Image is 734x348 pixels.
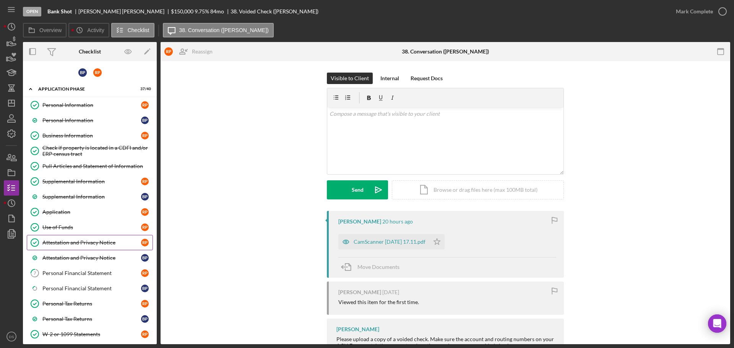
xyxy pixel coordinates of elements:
div: Send [352,180,364,199]
div: Personal Financial Statement [42,270,141,276]
div: R P [93,68,102,77]
label: 38. Conversation ([PERSON_NAME]) [179,27,269,33]
span: $150,000 [171,8,193,15]
button: CamScanner [DATE] 17.11.pdf [338,234,445,249]
div: R P [141,101,149,109]
div: Personal Information [42,102,141,108]
div: [PERSON_NAME] [338,289,381,295]
div: [PERSON_NAME] [338,219,381,225]
div: B P [141,285,149,292]
a: Supplemental InformationRP [27,174,153,189]
div: Request Docs [411,73,443,84]
div: CamScanner [DATE] 17.11.pdf [354,239,425,245]
div: Attestation and Privacy Notice [42,240,141,246]
div: Supplemental Information [42,194,141,200]
div: [PERSON_NAME] [336,326,379,332]
div: R P [164,47,173,56]
div: Personal Financial Statement [42,285,141,291]
div: Attestation and Privacy Notice [42,255,141,261]
a: Supplemental InformationBP [27,189,153,204]
div: Check if property is located in a CDFI and/or ERP census tract [42,145,153,157]
div: Open Intercom Messenger [708,314,726,333]
div: B P [141,117,149,124]
div: Application [42,209,141,215]
div: R P [141,132,149,139]
label: Activity [87,27,104,33]
button: Activity [68,23,109,37]
a: Attestation and Privacy NoticeBP [27,250,153,265]
div: Supplemental Information [42,178,141,185]
div: Application Phase [38,87,132,91]
button: RPReassign [161,44,220,59]
a: 7Personal Financial StatementRP [27,265,153,281]
div: Business Information [42,133,141,139]
div: B P [141,193,149,201]
a: Use of FundsRP [27,220,153,235]
button: Checklist [111,23,154,37]
button: Internal [377,73,403,84]
a: Personal InformationBP [27,113,153,128]
a: Attestation and Privacy NoticeRP [27,235,153,250]
div: Visible to Client [331,73,369,84]
time: 2025-10-07 00:12 [382,219,413,225]
div: Personal Information [42,117,141,123]
div: B P [78,68,87,77]
div: R P [141,223,149,231]
div: 84 mo [210,8,224,15]
button: 38. Conversation ([PERSON_NAME]) [163,23,274,37]
div: R P [141,269,149,277]
a: W-2 or 1099 StatementsRP [27,327,153,342]
div: B P [141,315,149,323]
a: Business InformationRP [27,128,153,143]
div: Mark Complete [676,4,713,19]
div: Personal Tax Returns [42,316,141,322]
div: Internal [380,73,399,84]
a: ApplicationRP [27,204,153,220]
div: Viewed this item for the first time. [338,299,419,305]
div: Personal Tax Returns [42,301,141,307]
div: B P [141,254,149,262]
b: Bank Shot [47,8,72,15]
label: Overview [39,27,62,33]
tspan: 7 [34,270,36,275]
a: Personal Financial StatementBP [27,281,153,296]
button: Visible to Client [327,73,373,84]
text: DS [9,335,14,339]
div: Open [23,7,41,16]
button: Move Documents [338,257,407,277]
div: 38. Conversation ([PERSON_NAME]) [402,49,489,55]
div: R P [141,208,149,216]
div: [PERSON_NAME] [PERSON_NAME] [78,8,171,15]
div: R P [141,300,149,308]
button: DS [4,329,19,344]
span: Move Documents [357,264,399,270]
div: R P [141,330,149,338]
div: R P [141,178,149,185]
div: Use of Funds [42,224,141,230]
div: Reassign [192,44,213,59]
button: Mark Complete [668,4,730,19]
div: Pull Articles and Statement of Information [42,163,153,169]
button: Send [327,180,388,199]
a: Pull Articles and Statement of Information [27,159,153,174]
div: 37 / 40 [137,87,151,91]
div: Checklist [79,49,101,55]
div: R P [141,239,149,246]
a: Check if property is located in a CDFI and/or ERP census tract [27,143,153,159]
div: W-2 or 1099 Statements [42,331,141,337]
a: Personal Tax ReturnsRP [27,296,153,311]
button: Overview [23,23,67,37]
time: 2025-09-08 20:32 [382,289,399,295]
a: Personal InformationRP [27,97,153,113]
div: 9.75 % [195,8,209,15]
button: Request Docs [407,73,447,84]
div: 38. Voided Check ([PERSON_NAME]) [231,8,318,15]
a: Personal Tax ReturnsBP [27,311,153,327]
label: Checklist [128,27,149,33]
